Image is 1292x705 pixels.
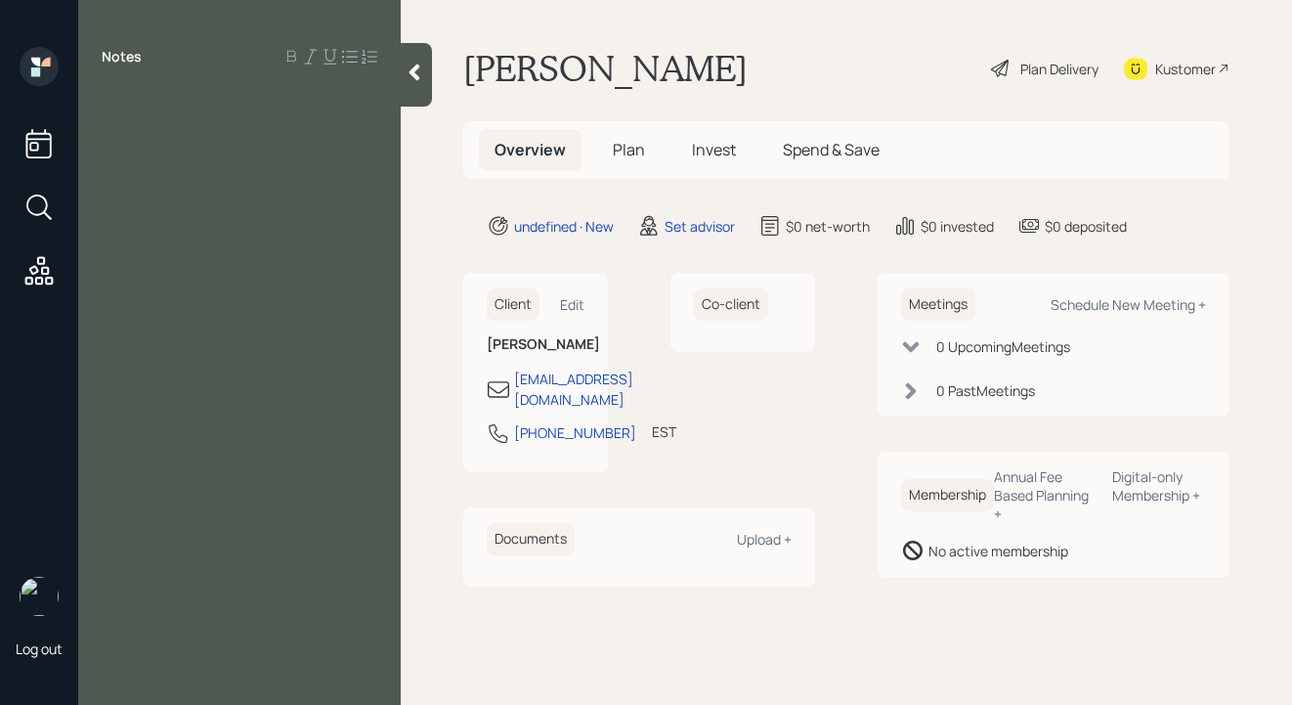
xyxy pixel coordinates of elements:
div: Plan Delivery [1020,59,1098,79]
div: $0 net-worth [786,216,870,237]
div: [PHONE_NUMBER] [514,422,636,443]
h6: Client [487,288,539,321]
h6: Membership [901,479,994,511]
h6: Documents [487,523,575,555]
span: Plan [613,139,645,160]
div: Log out [16,639,63,658]
div: 0 Upcoming Meeting s [936,336,1070,357]
div: No active membership [928,541,1068,561]
div: Upload + [737,530,792,549]
div: Kustomer [1155,59,1216,79]
div: EST [652,421,676,442]
div: Digital-only Membership + [1112,467,1206,505]
div: [EMAIL_ADDRESS][DOMAIN_NAME] [514,369,633,410]
span: Overview [495,139,566,160]
div: Schedule New Meeting + [1051,295,1206,314]
img: aleksandra-headshot.png [20,577,59,616]
div: Set advisor [665,216,735,237]
div: 0 Past Meeting s [936,380,1035,401]
span: Invest [692,139,736,160]
h6: Co-client [694,288,768,321]
h6: [PERSON_NAME] [487,336,584,353]
h6: Meetings [901,288,975,321]
div: $0 deposited [1045,216,1127,237]
label: Notes [102,47,142,66]
div: $0 invested [921,216,994,237]
h1: [PERSON_NAME] [463,47,748,90]
div: undefined · New [514,216,614,237]
div: Edit [560,295,584,314]
div: Annual Fee Based Planning + [994,467,1097,523]
span: Spend & Save [783,139,880,160]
